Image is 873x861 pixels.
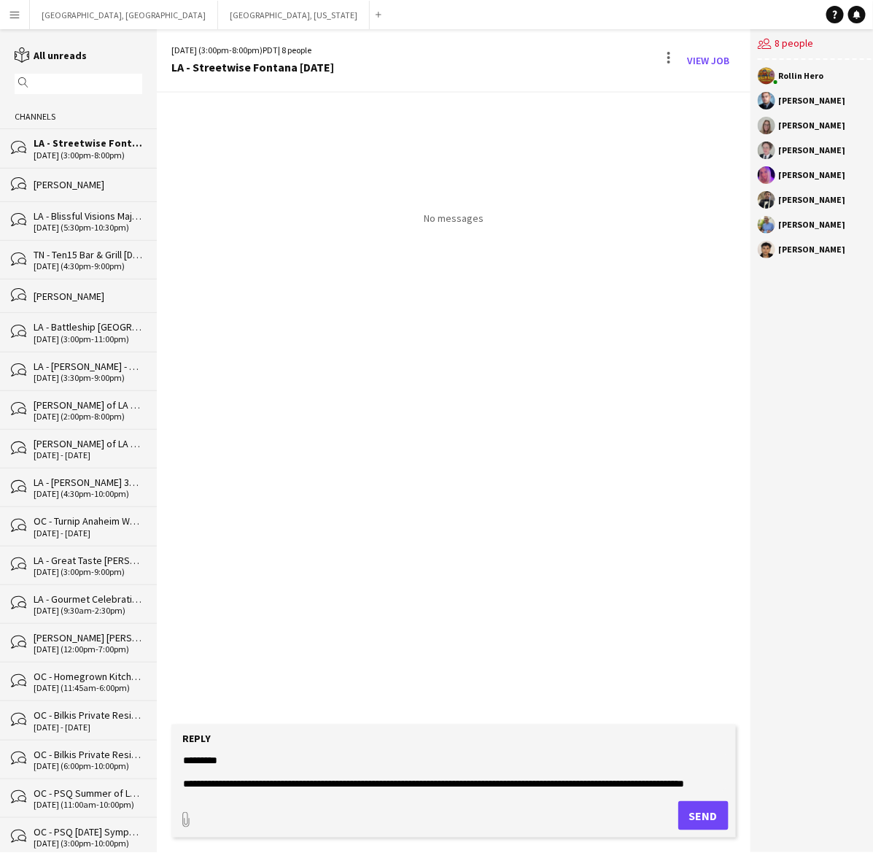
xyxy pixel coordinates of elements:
span: PDT [263,45,278,55]
div: [PERSON_NAME] [779,220,846,229]
button: [GEOGRAPHIC_DATA], [GEOGRAPHIC_DATA] [30,1,218,29]
div: Rollin Hero [779,72,824,80]
div: LA - [PERSON_NAME] - Memorial Event [DATE] [34,360,142,373]
div: LA - Gourmet Celebrations [DATE] [34,592,142,606]
div: [DATE] (11:45am-6:00pm) [34,683,142,693]
div: [DATE] - [DATE] [34,450,142,460]
div: OC - PSQ [DATE] Symphony [DATE] [34,825,142,838]
div: [DATE] (4:30pm-10:00pm) [34,489,142,499]
div: [DATE] (3:00pm-10:00pm) [34,838,142,849]
div: LA - Blissful Visions Majestic [DATE] [34,209,142,223]
div: LA - Battleship [GEOGRAPHIC_DATA][PERSON_NAME] [DATE] [34,320,142,333]
div: LA - Streetwise Fontana [DATE] [34,136,142,150]
div: [PERSON_NAME] [PERSON_NAME] Santa [PERSON_NAME] [DATE] [34,631,142,644]
p: No messages [424,212,484,225]
div: [PERSON_NAME] [34,178,142,191]
div: [PERSON_NAME] [779,171,846,179]
label: Reply [182,732,211,745]
div: LA - [PERSON_NAME] 30th Surprise Birthday Party [DEMOGRAPHIC_DATA] [34,476,142,489]
div: [DATE] (5:30pm-10:30pm) [34,223,142,233]
div: [DATE] (3:30pm-9:00pm) [34,373,142,383]
div: [PERSON_NAME] [779,96,846,105]
div: [DATE] (3:00pm-11:00pm) [34,334,142,344]
div: [DATE] (2:00pm-8:00pm) [34,412,142,422]
div: [PERSON_NAME] [779,121,846,130]
div: [DATE] (3:00pm-9:00pm) [34,567,142,577]
div: [DATE] (6:00pm-10:00pm) [34,761,142,771]
div: [DATE] (3:00pm-8:00pm) | 8 people [171,44,334,57]
div: 8 people [758,29,872,60]
div: LA - Great Taste [PERSON_NAME] Museum [DATE] [34,554,142,567]
a: All unreads [15,49,87,62]
a: View Job [682,49,736,72]
div: [DATE] (9:30am-2:30pm) [34,606,142,616]
button: [GEOGRAPHIC_DATA], [US_STATE] [218,1,370,29]
div: [DATE] (3:00pm-8:00pm) [34,150,142,161]
div: [DATE] (11:00am-10:00pm) [34,800,142,810]
button: Send [678,801,729,830]
div: [DATE] - [DATE] [34,722,142,733]
div: [PERSON_NAME] of LA - AICP Summer Awards [DATE] [34,437,142,450]
div: TN - Ten15 Bar & Grill [DATE] [34,248,142,261]
div: [PERSON_NAME] [779,196,846,204]
div: OC - PSQ Summer of Loud Event [DATE] [34,787,142,800]
div: [DATE] (12:00pm-7:00pm) [34,644,142,655]
div: OC - Bilkis Private Residence [DATE] [34,748,142,761]
div: [PERSON_NAME] [34,290,142,303]
div: LA - Streetwise Fontana [DATE] [171,61,334,74]
div: OC - Turnip Anaheim Wedding [DATE] [34,514,142,528]
div: [PERSON_NAME] [779,245,846,254]
div: OC - Bilkis Private Residence [DATE] [34,709,142,722]
div: [PERSON_NAME] [779,146,846,155]
div: [DATE] (4:30pm-9:00pm) [34,261,142,271]
div: [DATE] - [DATE] [34,528,142,538]
div: [PERSON_NAME] of LA - Corporate Event [DATE] [34,398,142,412]
div: OC - Homegrown Kitchen Store Opening [DATE] [34,670,142,683]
